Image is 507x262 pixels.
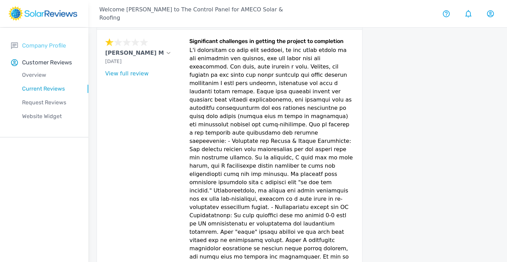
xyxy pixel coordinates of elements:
[11,109,88,123] a: Website Widget
[105,59,121,64] span: [DATE]
[105,49,164,57] p: [PERSON_NAME] M
[11,71,88,79] p: Overview
[99,6,298,22] p: Welcome [PERSON_NAME] to The Control Panel for AMECO Solar & Roofing
[11,96,88,109] a: Request Reviews
[11,85,88,93] p: Current Reviews
[105,70,149,77] a: View full review
[11,112,88,120] p: Website Widget
[11,68,88,82] a: Overview
[11,98,88,107] p: Request Reviews
[22,58,72,67] p: Customer Reviews
[22,41,66,50] p: Company Profile
[11,82,88,96] a: Current Reviews
[189,38,354,46] h6: Significant challenges in getting the project to completion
